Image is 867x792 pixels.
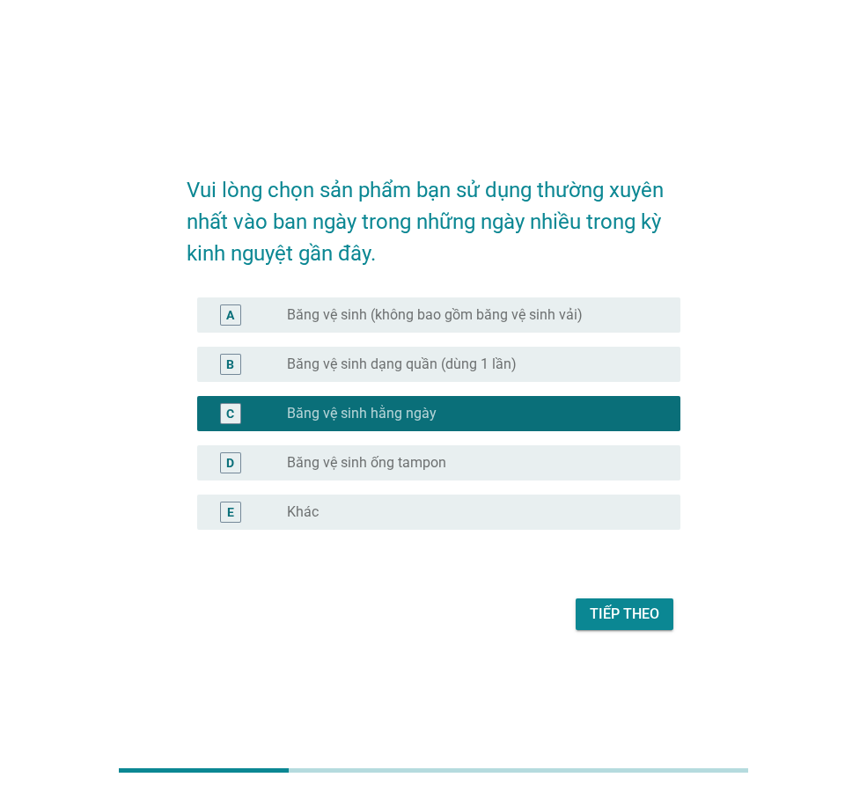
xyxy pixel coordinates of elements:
[287,405,437,422] label: Băng vệ sinh hằng ngày
[227,503,234,522] div: E
[576,598,673,630] button: Tiếp theo
[226,356,234,374] div: B
[287,454,446,472] label: Băng vệ sinh ống tampon
[187,157,680,269] h2: Vui lòng chọn sản phẩm bạn sử dụng thường xuyên nhất vào ban ngày trong những ngày nhiều trong kỳ...
[287,503,319,521] label: Khác
[287,306,583,324] label: Băng vệ sinh (không bao gồm băng vệ sinh vải)
[226,405,234,423] div: C
[590,604,659,625] div: Tiếp theo
[287,356,517,373] label: Băng vệ sinh dạng quần (dùng 1 lần)
[226,454,234,473] div: D
[226,306,234,325] div: A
